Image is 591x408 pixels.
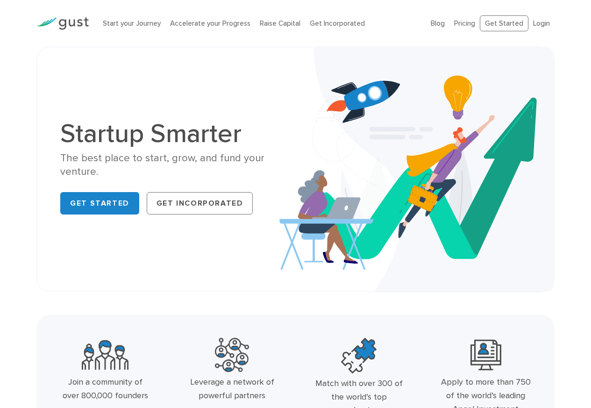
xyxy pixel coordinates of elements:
[310,19,365,28] a: Get Incorporated
[215,338,249,372] img: Powerful Partners
[60,376,150,403] div: Join a community of over 800,000 founders
[480,15,528,32] a: Get Started
[279,47,554,292] img: Startup Smarter Hero
[454,19,475,28] a: Pricing
[60,151,288,179] div: The best place to start, grow, and fund your venture.
[533,19,550,28] a: Login
[60,192,139,215] a: Get Started
[170,19,250,28] a: Accelerate your Progress
[470,338,501,372] img: Leading Angel Investment
[103,19,161,28] a: Start your Journey
[341,338,377,373] img: Top Accelerators
[260,19,300,28] a: Raise Capital
[82,338,128,372] img: Community Founders
[187,376,277,403] div: Leverage a network of powerful partners
[36,17,89,30] img: Gust Logo
[60,121,288,147] h1: Startup Smarter
[147,192,253,215] a: Get Incorporated
[431,19,445,28] a: Blog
